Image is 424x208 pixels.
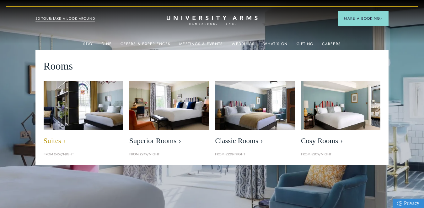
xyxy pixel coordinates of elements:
a: 3D TOUR:TAKE A LOOK AROUND [35,16,95,22]
img: image-21e87f5add22128270780cf7737b92e839d7d65d-400x250-jpg [38,77,129,134]
img: image-0c4e569bfe2498b75de12d7d88bf10a1f5f839d4-400x250-jpg [301,81,380,130]
span: Cosy Rooms [301,137,380,145]
a: What's On [263,42,287,50]
button: Make a BookingArrow icon [338,11,389,26]
p: From £209/night [301,152,380,157]
a: Stay [83,42,93,50]
a: image-5bdf0f703dacc765be5ca7f9d527278f30b65e65-400x250-jpg Superior Rooms [129,81,209,148]
a: image-21e87f5add22128270780cf7737b92e839d7d65d-400x250-jpg Suites [44,81,123,148]
img: image-5bdf0f703dacc765be5ca7f9d527278f30b65e65-400x250-jpg [129,81,209,130]
span: Superior Rooms [129,137,209,145]
a: Dine [102,42,112,50]
a: Privacy [393,199,424,208]
span: Classic Rooms [215,137,294,145]
a: image-0c4e569bfe2498b75de12d7d88bf10a1f5f839d4-400x250-jpg Cosy Rooms [301,81,380,148]
a: Home [167,16,258,25]
p: From £249/night [129,152,209,157]
a: Gifting [297,42,314,50]
a: Weddings [232,42,255,50]
p: From £229/night [215,152,294,157]
a: image-7eccef6fe4fe90343db89eb79f703814c40db8b4-400x250-jpg Classic Rooms [215,81,294,148]
a: Meetings & Events [179,42,223,50]
span: Suites [44,137,123,145]
img: Arrow icon [380,18,382,20]
img: image-7eccef6fe4fe90343db89eb79f703814c40db8b4-400x250-jpg [215,81,294,130]
img: Privacy [397,201,402,206]
a: Offers & Experiences [121,42,170,50]
span: Make a Booking [344,16,382,21]
a: Careers [322,42,341,50]
span: Rooms [44,58,73,75]
p: From £459/night [44,152,123,157]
